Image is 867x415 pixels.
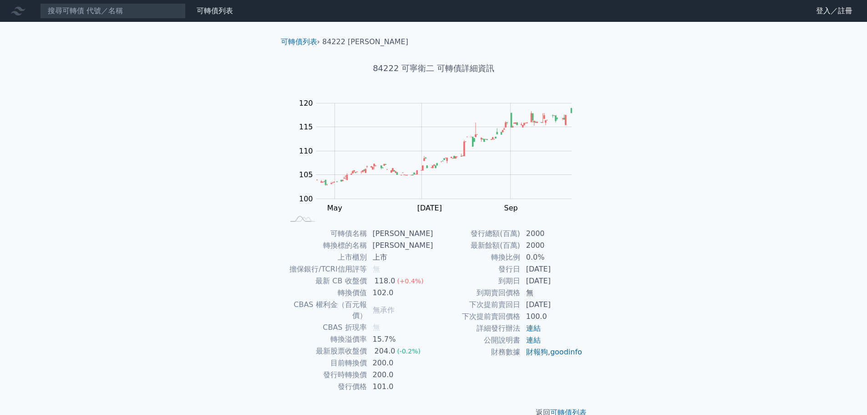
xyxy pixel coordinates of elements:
tspan: Sep [504,204,517,212]
a: 財報狗 [526,348,548,356]
td: 0.0% [521,251,583,263]
input: 搜尋可轉債 代號／名稱 [40,3,186,19]
g: Chart [294,99,586,212]
a: 可轉債列表 [197,6,233,15]
tspan: 100 [299,195,313,203]
td: 發行總額(百萬) [434,228,521,240]
g: Series [316,108,572,186]
td: 最新 CB 收盤價 [284,275,367,287]
td: 102.0 [367,287,434,299]
td: 擔保銀行/TCRI信用評等 [284,263,367,275]
span: (+0.4%) [397,277,423,285]
td: 最新股票收盤價 [284,345,367,357]
td: 2000 [521,228,583,240]
td: 發行價格 [284,381,367,393]
td: 財務數據 [434,346,521,358]
tspan: 120 [299,99,313,108]
span: 無 [373,265,380,273]
tspan: 105 [299,170,313,179]
td: CBAS 折現率 [284,322,367,333]
td: 轉換溢價率 [284,333,367,345]
td: 無 [521,287,583,299]
td: 到期日 [434,275,521,287]
li: › [281,36,320,47]
td: CBAS 權利金（百元報價） [284,299,367,322]
td: 101.0 [367,381,434,393]
td: 轉換價值 [284,287,367,299]
td: 目前轉換價 [284,357,367,369]
td: 公開說明書 [434,334,521,346]
td: 到期賣回價格 [434,287,521,299]
td: [DATE] [521,275,583,287]
td: 15.7% [367,333,434,345]
td: 詳細發行辦法 [434,323,521,334]
td: 100.0 [521,311,583,323]
div: 118.0 [373,276,397,287]
tspan: May [327,204,342,212]
td: 下次提前賣回日 [434,299,521,311]
td: 轉換標的名稱 [284,240,367,251]
td: 上市櫃別 [284,251,367,263]
a: 可轉債列表 [281,37,317,46]
td: 轉換比例 [434,251,521,263]
td: 200.0 [367,357,434,369]
td: , [521,346,583,358]
td: 可轉債名稱 [284,228,367,240]
a: goodinfo [550,348,582,356]
li: 84222 [PERSON_NAME] [322,36,408,47]
tspan: [DATE] [417,204,442,212]
td: 2000 [521,240,583,251]
td: 下次提前賣回價格 [434,311,521,323]
tspan: 110 [299,147,313,155]
td: 發行日 [434,263,521,275]
span: 無承作 [373,306,395,314]
td: 最新餘額(百萬) [434,240,521,251]
tspan: 115 [299,123,313,131]
td: 200.0 [367,369,434,381]
a: 連結 [526,324,541,333]
td: 上市 [367,251,434,263]
span: (-0.2%) [397,348,421,355]
div: 204.0 [373,346,397,357]
td: 發行時轉換價 [284,369,367,381]
td: [PERSON_NAME] [367,228,434,240]
td: [DATE] [521,263,583,275]
h1: 84222 可寧衛二 可轉債詳細資訊 [274,62,594,75]
a: 連結 [526,336,541,344]
a: 登入／註冊 [809,4,860,18]
span: 無 [373,323,380,332]
td: [DATE] [521,299,583,311]
td: [PERSON_NAME] [367,240,434,251]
